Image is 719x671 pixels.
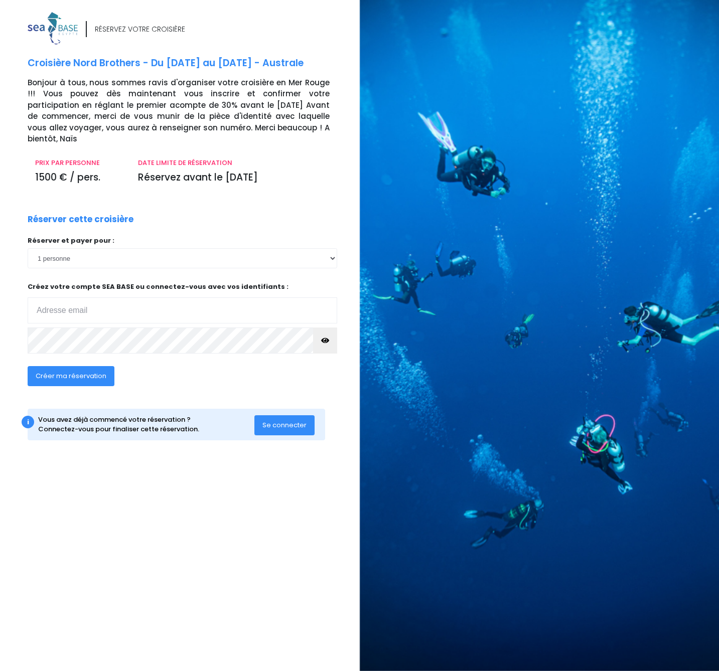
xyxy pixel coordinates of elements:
span: Se connecter [262,420,307,430]
input: Adresse email [28,297,337,323]
p: Bonjour à tous, nous sommes ravis d'organiser votre croisière en Mer Rouge !!! Vous pouvez dès ma... [28,77,352,145]
div: RÉSERVEZ VOTRE CROISIÈRE [95,24,185,35]
a: Se connecter [254,420,315,429]
p: Réservez avant le [DATE] [138,171,329,185]
p: Réserver et payer pour : [28,236,337,246]
img: logo_color1.png [28,12,78,45]
button: Se connecter [254,415,315,435]
span: Créer ma réservation [36,371,106,381]
p: Réserver cette croisière [28,213,133,226]
p: 1500 € / pers. [35,171,123,185]
div: Vous avez déjà commencé votre réservation ? Connectez-vous pour finaliser cette réservation. [38,415,255,434]
div: i [22,416,34,428]
button: Créer ma réservation [28,366,114,386]
p: Croisière Nord Brothers - Du [DATE] au [DATE] - Australe [28,56,352,71]
p: PRIX PAR PERSONNE [35,158,123,168]
p: DATE LIMITE DE RÉSERVATION [138,158,329,168]
p: Créez votre compte SEA BASE ou connectez-vous avec vos identifiants : [28,282,337,323]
